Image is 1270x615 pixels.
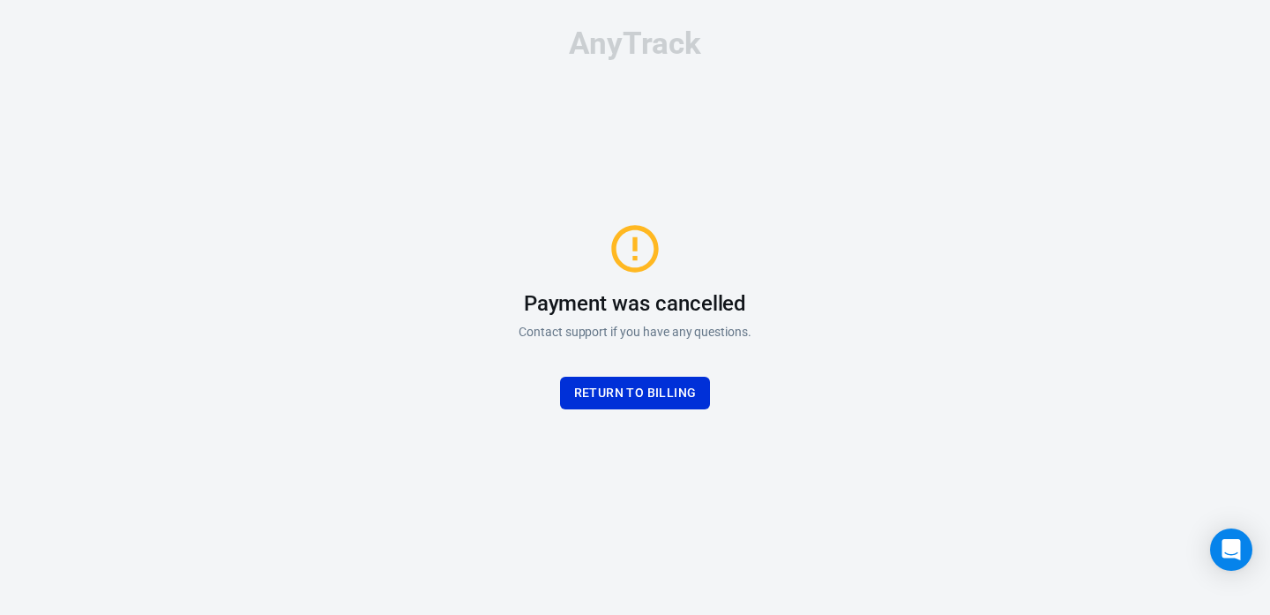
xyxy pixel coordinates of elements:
div: AnyTrack [370,28,900,59]
h3: Payment was cancelled [524,291,747,316]
button: Return to billing [560,377,711,409]
p: Contact support if you have any questions. [519,323,751,341]
div: Open Intercom Messenger [1210,529,1252,571]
